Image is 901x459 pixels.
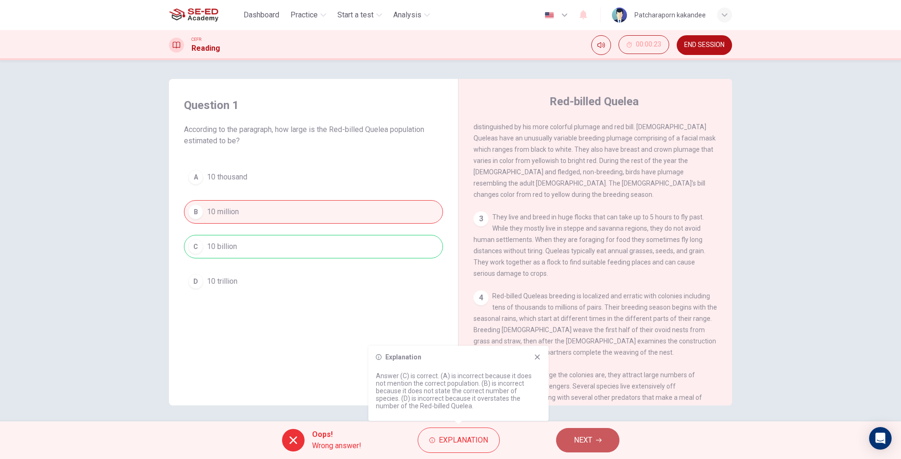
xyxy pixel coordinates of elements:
[473,211,489,226] div: 3
[473,290,489,305] div: 4
[290,9,318,21] span: Practice
[184,98,443,113] h4: Question 1
[169,6,218,24] img: SE-ED Academy logo
[312,429,361,440] span: Oops!
[550,94,639,109] h4: Red-billed Quelea
[636,41,661,48] span: 00:00:23
[612,8,627,23] img: Profile picture
[618,35,669,55] div: Hide
[591,35,611,55] div: Mute
[376,372,541,410] p: Answer (C) is correct. (A) is incorrect because it does not mention the correct population. (B) i...
[337,9,374,21] span: Start a test
[244,9,279,21] span: Dashboard
[385,353,421,361] h6: Explanation
[184,124,443,147] span: According to the paragraph, how large is the Red-billed Quelea population estimated to be?
[439,434,488,447] span: Explanation
[574,434,592,447] span: NEXT
[393,9,421,21] span: Analysis
[473,213,705,277] span: They live and breed in huge flocks that can take up to 5 hours to fly past. While they mostly liv...
[869,427,892,450] div: Open Intercom Messenger
[473,371,712,458] span: Because of how large the colonies are, they attract large numbers of predators and scavengers. Se...
[543,12,555,19] img: en
[191,43,220,54] h1: Reading
[191,36,201,43] span: CEFR
[684,41,725,49] span: END SESSION
[312,440,361,451] span: Wrong answer!
[634,9,706,21] div: Patcharaporn kakandee
[473,292,717,356] span: Red-billed Queleas breeding is localized and erratic with colonies including tens of thousands to...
